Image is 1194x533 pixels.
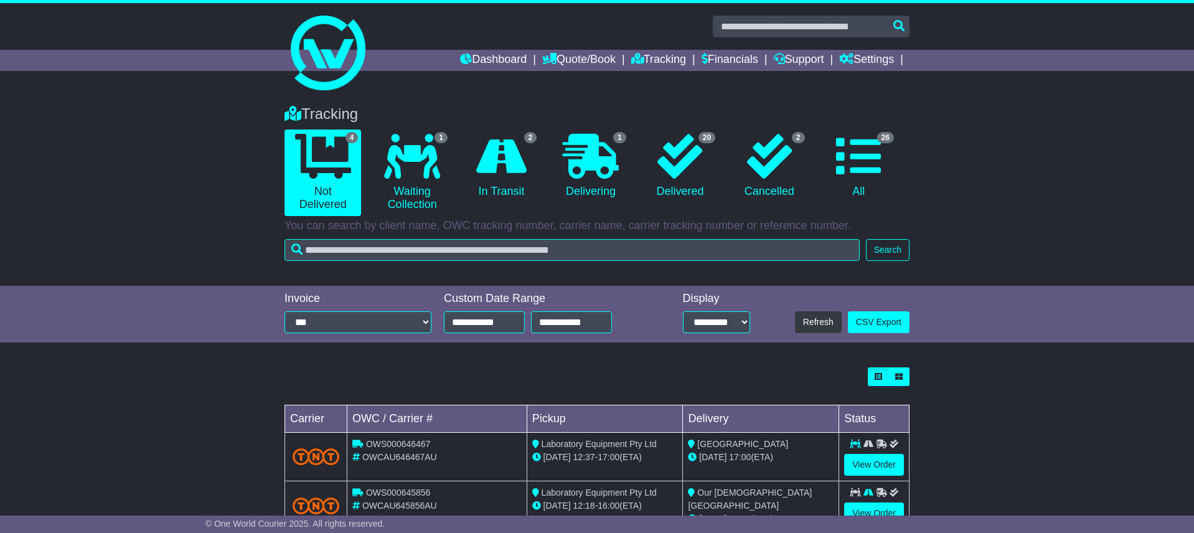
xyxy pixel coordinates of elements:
[542,50,616,71] a: Quote/Book
[362,452,437,462] span: OWCAU646467AU
[463,130,540,203] a: 2 In Transit
[688,451,834,464] div: (ETA)
[844,502,904,524] a: View Order
[366,439,431,449] span: OWS000646467
[532,499,678,512] div: - (ETA)
[697,439,788,449] span: [GEOGRAPHIC_DATA]
[284,292,431,306] div: Invoice
[346,132,359,143] span: 4
[795,311,842,333] button: Refresh
[844,454,904,476] a: View Order
[435,132,448,143] span: 1
[205,519,385,529] span: © One World Courier 2025. All rights reserved.
[573,501,595,511] span: 12:18
[729,514,751,524] span: 17:00
[699,514,726,524] span: [DATE]
[542,488,657,498] span: Laboratory Equipment Pty Ltd
[820,130,897,203] a: 26 All
[683,405,839,433] td: Delivery
[792,132,805,143] span: 2
[366,488,431,498] span: OWS000645856
[598,452,619,462] span: 17:00
[284,219,910,233] p: You can search by client name, OWC tracking number, carrier name, carrier tracking number or refe...
[374,130,450,216] a: 1 Waiting Collection
[702,50,758,71] a: Financials
[848,311,910,333] a: CSV Export
[347,405,527,433] td: OWC / Carrier #
[839,405,910,433] td: Status
[285,405,347,433] td: Carrier
[699,452,726,462] span: [DATE]
[573,452,595,462] span: 12:37
[774,50,824,71] a: Support
[683,292,750,306] div: Display
[688,512,834,526] div: (ETA)
[552,130,629,203] a: 1 Delivering
[731,130,807,203] a: 2 Cancelled
[698,132,715,143] span: 20
[642,130,718,203] a: 20 Delivered
[688,488,812,511] span: Our [DEMOGRAPHIC_DATA] [GEOGRAPHIC_DATA]
[444,292,644,306] div: Custom Date Range
[866,239,910,261] button: Search
[631,50,686,71] a: Tracking
[284,130,361,216] a: 4 Not Delivered
[532,451,678,464] div: - (ETA)
[362,501,437,511] span: OWCAU645856AU
[543,501,571,511] span: [DATE]
[278,105,916,123] div: Tracking
[598,501,619,511] span: 16:00
[839,50,894,71] a: Settings
[542,439,657,449] span: Laboratory Equipment Pty Ltd
[293,448,339,465] img: TNT_Domestic.png
[729,452,751,462] span: 17:00
[293,498,339,514] img: TNT_Domestic.png
[527,405,683,433] td: Pickup
[543,452,571,462] span: [DATE]
[877,132,894,143] span: 26
[613,132,626,143] span: 1
[524,132,537,143] span: 2
[460,50,527,71] a: Dashboard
